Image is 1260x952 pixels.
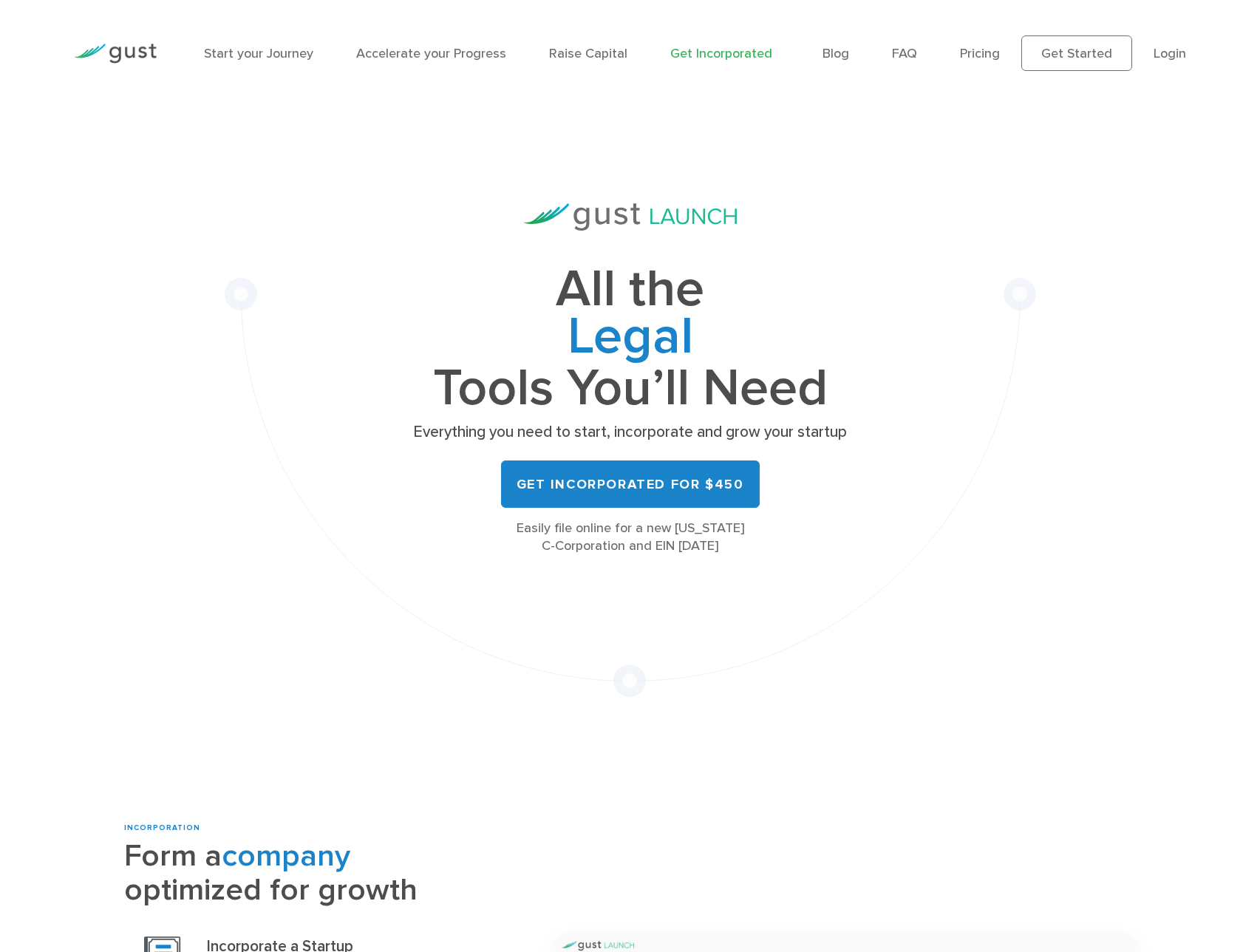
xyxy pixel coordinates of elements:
img: Gust Logo [74,44,157,64]
h2: Form a optimized for growth [124,840,533,908]
a: Accelerate your Progress [356,46,506,61]
a: Get Incorporated for $450 [501,460,760,508]
div: INCORPORATION [124,823,533,834]
p: Everything you need to start, incorporate and grow your startup [409,422,852,443]
a: FAQ [892,46,917,61]
div: Easily file online for a new [US_STATE] C-Corporation and EIN [DATE] [409,520,852,555]
a: Pricing [960,46,1000,61]
a: Get Started [1021,35,1132,71]
img: Gust Launch Logo [524,203,737,231]
a: Get Incorporated [670,46,772,61]
a: Blog [823,46,849,61]
span: Legal [409,313,852,365]
a: Start your Journey [204,46,313,61]
span: company [222,837,350,874]
h1: All the Tools You’ll Need [409,266,852,412]
a: Login [1154,46,1186,61]
a: Raise Capital [549,46,627,61]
